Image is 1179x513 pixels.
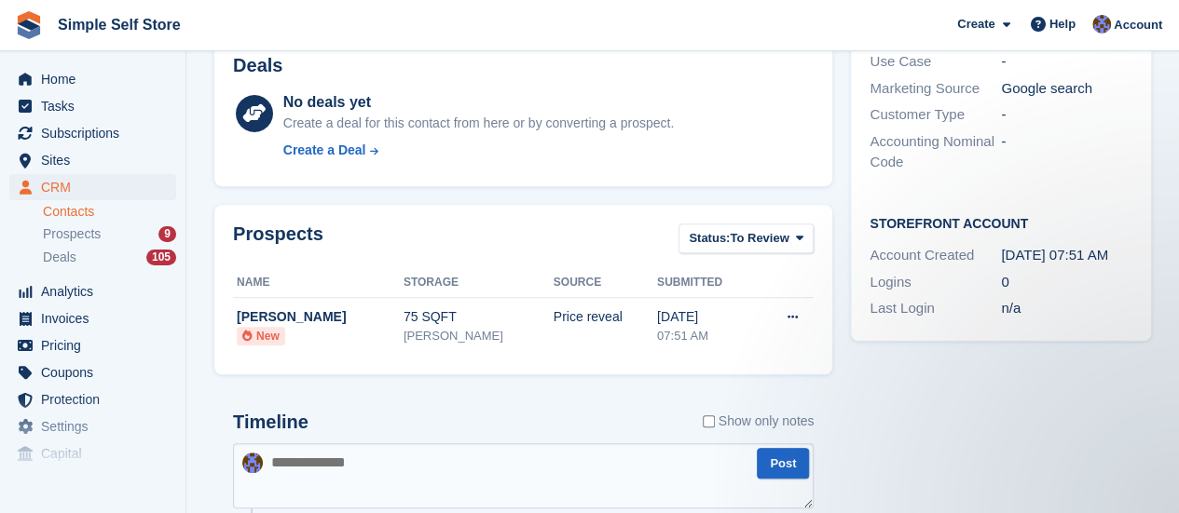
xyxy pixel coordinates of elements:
[730,229,788,248] span: To Review
[43,249,76,266] span: Deals
[554,268,657,298] th: Source
[9,120,176,146] a: menu
[870,245,1001,266] div: Account Created
[41,147,153,173] span: Sites
[689,229,730,248] span: Status:
[9,332,176,358] a: menu
[9,305,176,331] a: menu
[757,448,809,479] button: Post
[41,66,153,92] span: Home
[1001,298,1132,319] div: n/a
[15,11,43,39] img: stora-icon-8386f47178a22dfd0bd8f6a31ec36ba5ce8667c1dd55bd0f319d3a0aa187defe.svg
[1092,15,1111,34] img: Sharon Hughes
[870,131,1001,173] div: Accounting Nominal Code
[41,93,153,119] span: Tasks
[43,248,176,267] a: Deals 105
[679,223,814,254] button: Status: To Review
[870,51,1001,73] div: Use Case
[9,440,176,466] a: menu
[554,307,657,327] div: Price reveal
[9,413,176,439] a: menu
[1001,51,1132,73] div: -
[9,386,176,412] a: menu
[283,114,674,133] div: Create a deal for this contact from here or by converting a prospect.
[9,278,176,304] a: menu
[957,15,994,34] span: Create
[283,141,366,160] div: Create a Deal
[703,412,715,431] input: Show only notes
[870,298,1001,319] div: Last Login
[870,272,1001,293] div: Logins
[657,307,755,327] div: [DATE]
[1001,245,1132,266] div: [DATE] 07:51 AM
[41,174,153,200] span: CRM
[1001,78,1132,100] div: Google search
[9,359,176,385] a: menu
[1114,16,1162,34] span: Account
[870,78,1001,100] div: Marketing Source
[43,225,101,243] span: Prospects
[41,413,153,439] span: Settings
[657,268,755,298] th: Submitted
[43,224,176,244] a: Prospects 9
[233,412,308,433] h2: Timeline
[404,327,554,345] div: [PERSON_NAME]
[9,174,176,200] a: menu
[233,223,323,258] h2: Prospects
[9,147,176,173] a: menu
[233,268,404,298] th: Name
[41,120,153,146] span: Subscriptions
[242,452,263,473] img: Sharon Hughes
[1049,15,1076,34] span: Help
[1001,131,1132,173] div: -
[283,141,674,160] a: Create a Deal
[404,268,554,298] th: Storage
[233,55,282,76] h2: Deals
[404,307,554,327] div: 75 SQFT
[41,278,153,304] span: Analytics
[41,440,153,466] span: Capital
[237,307,404,327] div: [PERSON_NAME]
[158,226,176,242] div: 9
[43,203,176,221] a: Contacts
[41,386,153,412] span: Protection
[50,9,188,40] a: Simple Self Store
[9,66,176,92] a: menu
[9,93,176,119] a: menu
[870,213,1132,232] h2: Storefront Account
[870,104,1001,126] div: Customer Type
[237,327,285,345] li: New
[41,332,153,358] span: Pricing
[1001,272,1132,293] div: 0
[1001,104,1132,126] div: -
[146,250,176,265] div: 105
[41,359,153,385] span: Coupons
[283,91,674,114] div: No deals yet
[41,305,153,331] span: Invoices
[657,327,755,345] div: 07:51 AM
[703,412,815,431] label: Show only notes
